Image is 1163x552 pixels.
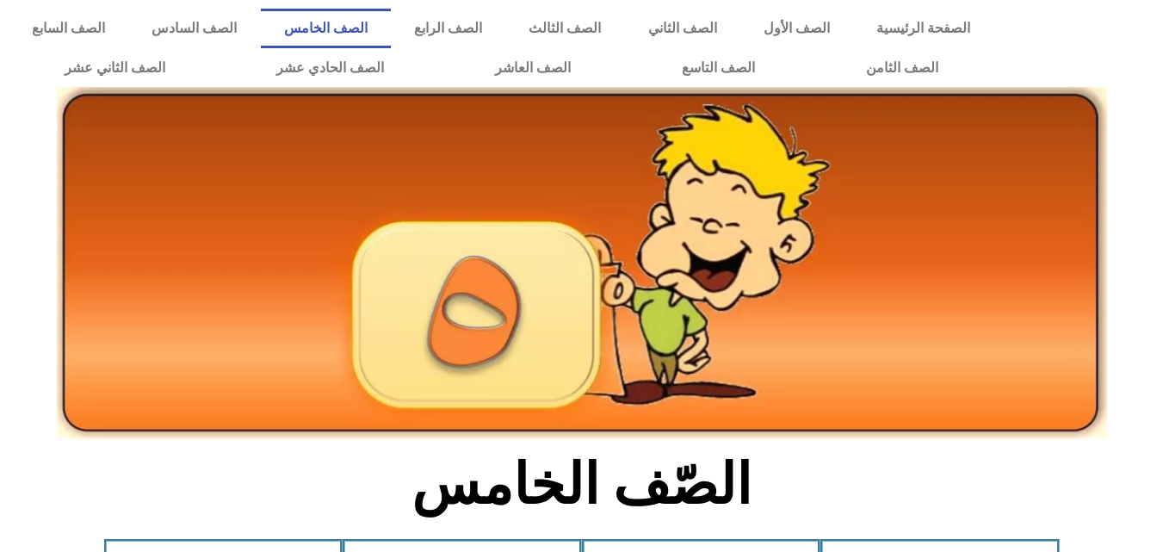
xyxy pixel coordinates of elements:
[853,9,993,48] a: الصفحة الرئيسية
[439,48,626,88] a: الصف العاشر
[505,9,624,48] a: الصف الثالث
[625,9,740,48] a: الصف الثاني
[128,9,260,48] a: الصف السادس
[810,48,993,88] a: الصف الثامن
[740,9,853,48] a: الصف الأول
[9,9,128,48] a: الصف السابع
[391,9,505,48] a: الصف الرابع
[220,48,439,88] a: الصف الحادي عشر
[261,9,391,48] a: الصف الخامس
[297,451,866,518] h2: الصّف الخامس
[9,48,220,88] a: الصف الثاني عشر
[626,48,810,88] a: الصف التاسع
